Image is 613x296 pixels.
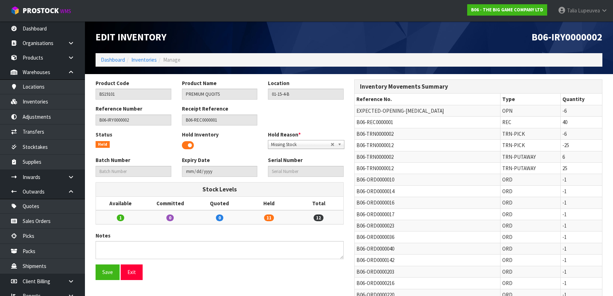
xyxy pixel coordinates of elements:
span: 40 [562,119,567,125]
img: cube-alt.png [11,6,19,15]
span: ORD [502,280,512,286]
span: B06-ORD0000216 [356,280,394,286]
span: -6 [562,130,567,137]
label: Serial Number [268,156,303,164]
label: Hold Inventory [182,131,219,138]
label: Batch Number [96,156,130,164]
span: -1 [562,245,567,252]
span: -25 [562,142,569,149]
input: Receipt Reference [182,115,258,125]
a: B06 - THE BIG GAME COMPANY LTD [467,4,547,16]
span: 12 [314,214,323,221]
span: 1 [117,214,124,221]
th: Quantity [560,94,602,105]
span: 6 [562,153,565,160]
h3: Stock Levels [101,186,338,193]
span: B06-ORD0000040 [356,245,394,252]
span: B06-TRN0000012 [356,142,394,149]
label: Product Code [96,79,129,87]
span: Missing Stock [271,140,331,149]
span: B06-ORD0000014 [356,188,394,195]
span: B06-ORD0000023 [356,222,394,229]
span: OPN [502,107,512,114]
span: B06-REC0000001 [356,119,393,125]
span: TRN-PICK [502,130,525,137]
input: Product Code [96,89,171,100]
span: 11 [264,214,274,221]
label: Expiry Date [182,156,210,164]
span: -1 [562,188,567,195]
span: -1 [562,211,567,218]
a: Inventories [131,56,157,63]
span: B06-TRN0000012 [356,165,394,172]
th: Type [500,94,561,105]
span: -1 [562,199,567,206]
a: Dashboard [101,56,125,63]
span: 0 [216,214,223,221]
span: 0 [166,214,174,221]
span: B06-ORD0000142 [356,257,394,263]
span: B06-TRN0000002 [356,153,394,160]
span: ORD [502,245,512,252]
label: Reference Number [96,105,142,112]
th: Held [244,197,294,210]
h3: Inventory Movements Summary [360,83,597,90]
span: -1 [562,280,567,286]
span: ORD [502,268,512,275]
span: -1 [562,176,567,183]
span: B06-ORD0000010 [356,176,394,183]
button: Exit [121,264,143,280]
span: ORD [502,199,512,206]
th: Available [96,197,145,210]
span: ProStock [23,6,59,15]
input: Serial Number [268,166,344,177]
span: 25 [562,165,567,172]
th: Quoted [195,197,245,210]
span: ORD [502,257,512,263]
span: EXPECTED-OPENING-[MEDICAL_DATA] [356,107,444,114]
strong: B06 - THE BIG GAME COMPANY LTD [471,7,543,13]
span: -1 [562,222,567,229]
input: Location [268,89,344,100]
small: WMS [60,8,71,15]
span: TRN-PICK [502,142,525,149]
span: Manage [163,56,181,63]
span: ORD [502,211,512,218]
span: -1 [562,268,567,275]
label: Hold Reason [268,131,301,138]
span: B06-ORD0000036 [356,234,394,240]
th: Committed [145,197,195,210]
span: Lupeuvea [578,7,600,14]
span: -1 [562,234,567,240]
span: TRN-PUTAWAY [502,153,536,160]
label: Status [96,131,112,138]
input: Product Name [182,89,258,100]
span: -1 [562,257,567,263]
span: -6 [562,107,567,114]
span: Edit Inventory [96,31,166,43]
span: B06-ORD0000016 [356,199,394,206]
th: Total [294,197,343,210]
span: B06-ORD0000017 [356,211,394,218]
input: Batch Number [96,166,171,177]
span: ORD [502,176,512,183]
label: Receipt Reference [182,105,228,112]
span: B06-IRY0000002 [532,31,602,43]
label: Location [268,79,290,87]
span: ORD [502,188,512,195]
span: ORD [502,234,512,240]
label: Product Name [182,79,217,87]
span: Held [96,141,110,148]
span: Talia [567,7,577,14]
span: TRN-PUTAWAY [502,165,536,172]
span: B06-TRN0000002 [356,130,394,137]
span: ORD [502,222,512,229]
th: Reference No. [355,94,500,105]
button: Save [96,264,120,280]
label: Notes [96,232,110,239]
span: REC [502,119,511,125]
span: B06-ORD0000203 [356,268,394,275]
